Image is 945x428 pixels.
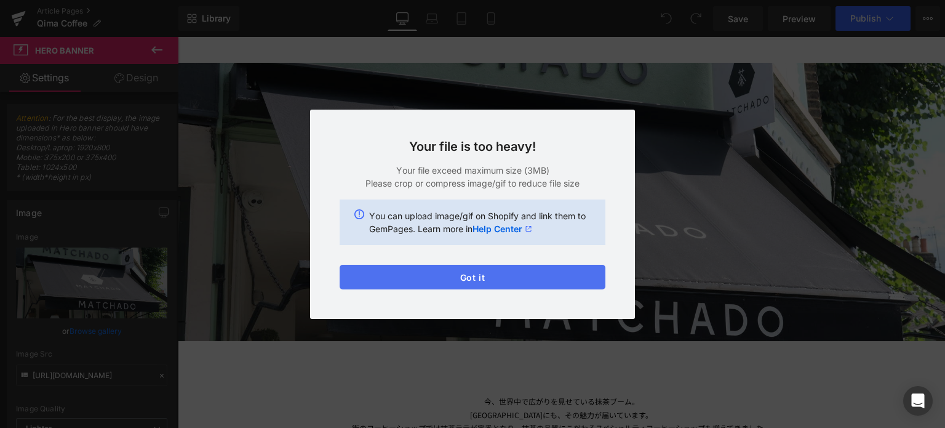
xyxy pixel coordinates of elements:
[340,265,605,289] button: Got it
[472,222,532,235] a: Help Center
[340,139,605,154] h3: Your file is too heavy!
[340,177,605,190] p: Please crop or compress image/gif to reduce file size
[24,358,744,424] div: 今、世界中で広がりを見せている抹茶ブーム。
[24,384,744,398] div: 街のコーヒーショップでは抹茶ラテが定番となり、抹茶の品質にこだわるスペシャルティコーヒーショップも増えてきました。
[318,147,449,183] span: MATCHADO
[369,209,591,235] p: You can upload image/gif on Shopify and link them to GemPages. Learn more in
[24,371,744,385] div: [GEOGRAPHIC_DATA]にも、その魅力が届いています。
[340,164,605,177] p: Your file exceed maximum size (3MB)
[903,386,933,416] div: Open Intercom Messenger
